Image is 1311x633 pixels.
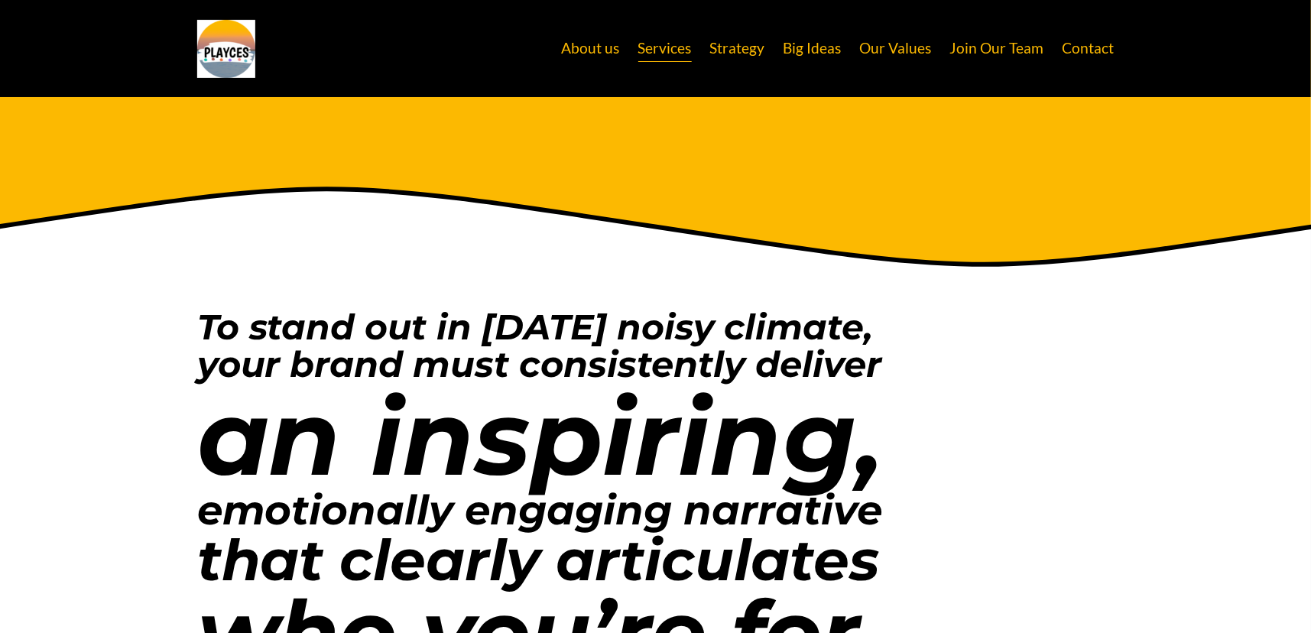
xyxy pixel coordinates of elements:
[638,34,692,63] a: Services
[197,20,255,78] img: Playces Creative | Make Your Brand Your Greatest Asset | Brand, Marketing &amp; Social Media Agen...
[950,34,1044,63] a: Join Our Team
[197,525,880,595] em: that clearly articulates
[197,306,874,348] em: To stand out in [DATE] noisy climate,
[197,342,882,386] em: your brand must consistently deliver
[562,34,620,63] a: About us
[197,374,884,501] em: an inspiring,
[1063,34,1115,63] a: Contact
[710,34,765,63] a: Strategy
[860,34,932,63] a: Our Values
[197,485,883,534] em: emotionally engaging narrative
[784,34,842,63] a: Big Ideas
